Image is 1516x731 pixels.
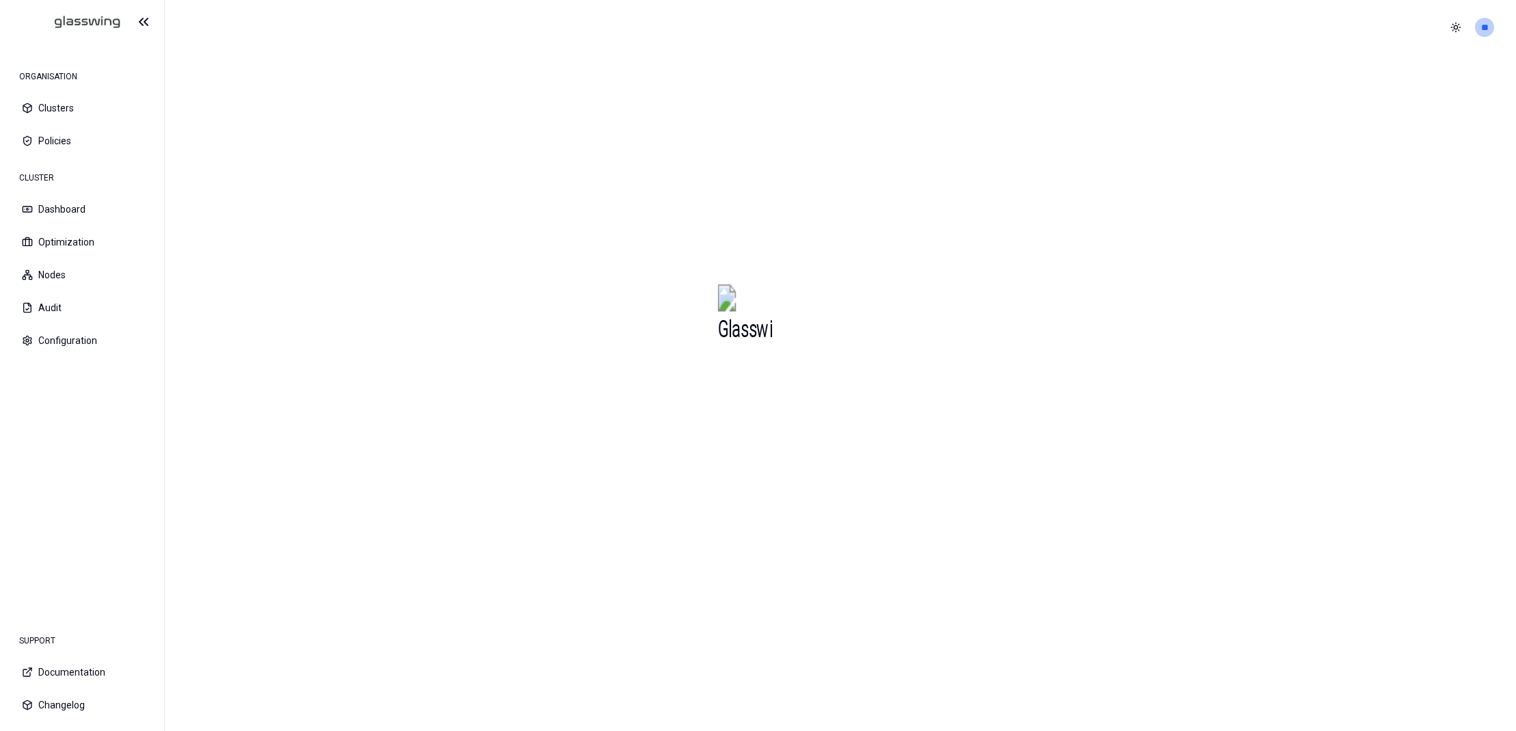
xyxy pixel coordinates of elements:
button: Audit [11,293,153,323]
button: Documentation [11,657,153,687]
img: GlassWing [20,6,126,38]
button: Configuration [11,325,153,356]
button: Nodes [11,260,153,290]
div: SUPPORT [11,627,153,654]
div: CLUSTER [11,164,153,191]
div: ORGANISATION [11,63,153,90]
button: Policies [11,126,153,156]
button: Clusters [11,93,153,123]
button: Changelog [11,690,153,720]
button: Optimization [11,227,153,257]
button: Dashboard [11,194,153,224]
